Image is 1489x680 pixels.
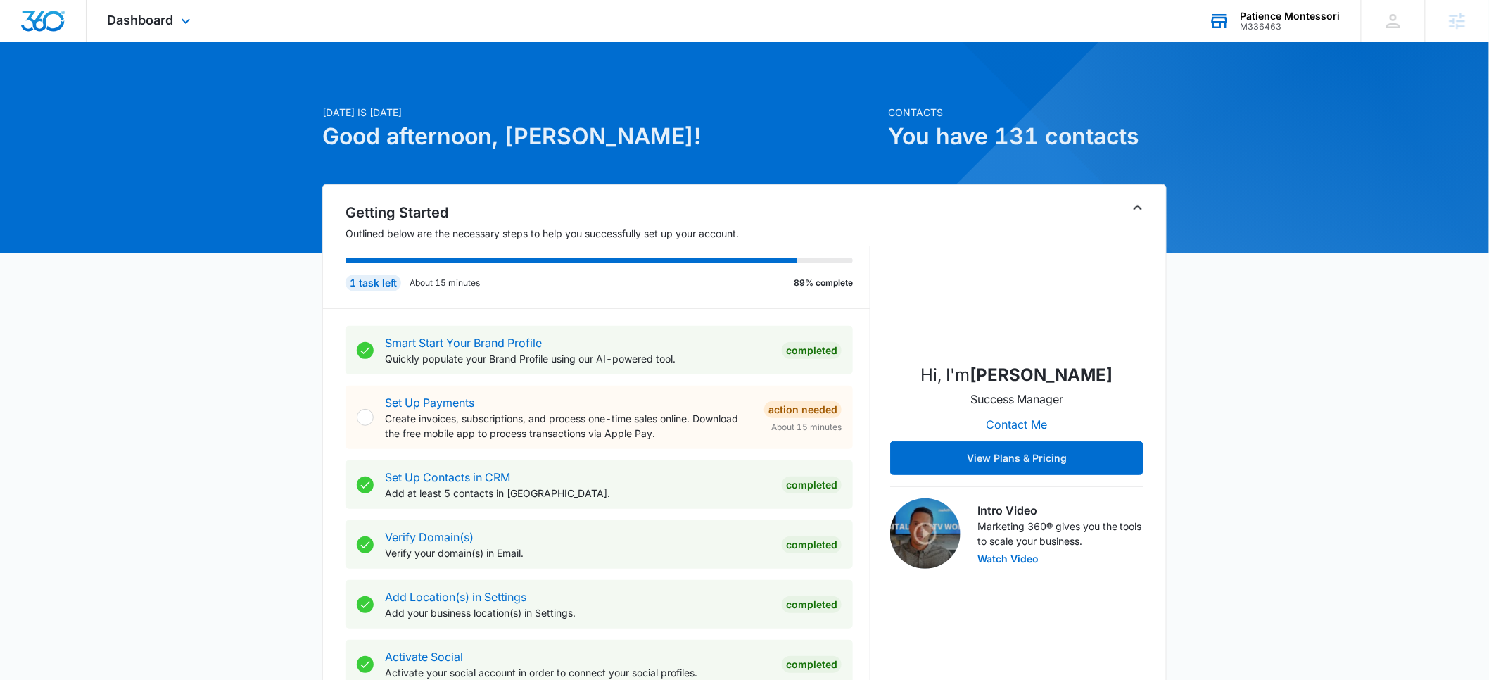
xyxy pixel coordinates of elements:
[782,342,842,359] div: Completed
[890,498,961,569] img: Intro Video
[972,408,1062,441] button: Contact Me
[977,502,1143,519] h3: Intro Video
[385,336,542,350] a: Smart Start Your Brand Profile
[888,120,1167,153] h1: You have 131 contacts
[970,365,1113,385] strong: [PERSON_NAME]
[385,411,753,441] p: Create invoices, subscriptions, and process one-time sales online. Download the free mobile app t...
[346,275,401,291] div: 1 task left
[1129,199,1146,216] button: Toggle Collapse
[794,277,853,289] p: 89% complete
[346,202,870,223] h2: Getting Started
[322,120,880,153] h1: Good afternoon, [PERSON_NAME]!
[385,590,526,604] a: Add Location(s) in Settings
[385,470,510,484] a: Set Up Contacts in CRM
[782,656,842,673] div: Completed
[385,605,771,620] p: Add your business location(s) in Settings.
[346,226,870,241] p: Outlined below are the necessary steps to help you successfully set up your account.
[410,277,480,289] p: About 15 minutes
[385,351,771,366] p: Quickly populate your Brand Profile using our AI-powered tool.
[108,13,174,27] span: Dashboard
[1241,11,1341,22] div: account name
[385,650,463,664] a: Activate Social
[970,391,1063,408] p: Success Manager
[977,554,1039,564] button: Watch Video
[771,421,842,434] span: About 15 minutes
[782,536,842,553] div: Completed
[977,519,1143,548] p: Marketing 360® gives you the tools to scale your business.
[322,105,880,120] p: [DATE] is [DATE]
[946,210,1087,351] img: Paul Richardson
[782,477,842,493] div: Completed
[890,441,1143,475] button: View Plans & Pricing
[385,665,771,680] p: Activate your social account in order to connect your social profiles.
[888,105,1167,120] p: Contacts
[385,486,771,500] p: Add at least 5 contacts in [GEOGRAPHIC_DATA].
[385,530,474,544] a: Verify Domain(s)
[1241,22,1341,32] div: account id
[782,596,842,613] div: Completed
[385,546,771,560] p: Verify your domain(s) in Email.
[921,363,1113,388] p: Hi, I'm
[385,396,474,410] a: Set Up Payments
[764,401,842,418] div: Action Needed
